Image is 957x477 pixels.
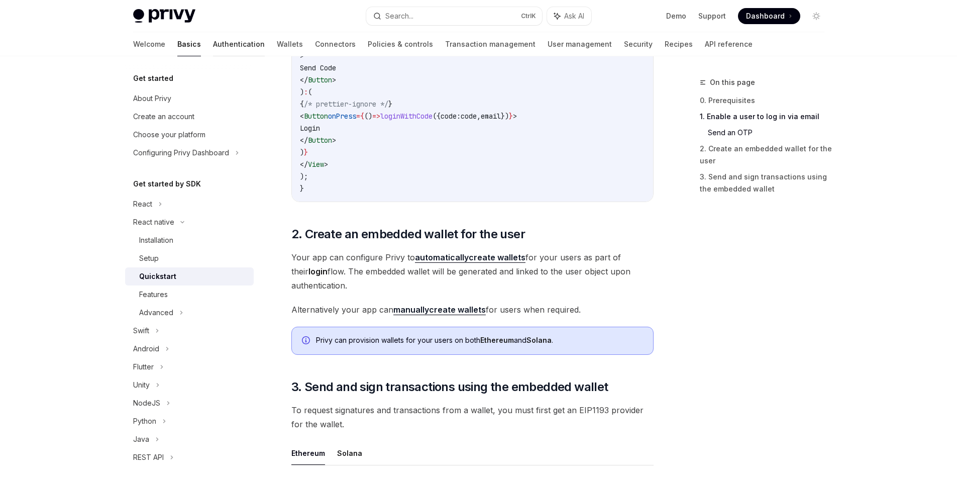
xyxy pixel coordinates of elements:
[133,129,205,141] div: Choose your platform
[308,75,332,84] span: Button
[700,169,832,197] a: 3. Send and sign transactions using the embedded wallet
[291,250,654,293] span: Your app can configure Privy to for your users as part of their flow. The embedded wallet will be...
[291,441,325,465] button: Ethereum
[665,32,693,56] a: Recipes
[125,108,254,126] a: Create an account
[461,112,477,121] span: code
[125,285,254,304] a: Features
[125,89,254,108] a: About Privy
[139,270,176,282] div: Quickstart
[710,76,755,88] span: On this page
[328,112,356,121] span: onPress
[304,148,308,157] span: }
[125,126,254,144] a: Choose your platform
[564,11,584,21] span: Ask AI
[480,336,514,344] strong: Ethereum
[133,433,149,445] div: Java
[133,147,229,159] div: Configuring Privy Dashboard
[177,32,201,56] a: Basics
[133,216,174,228] div: React native
[302,336,312,346] svg: Info
[372,112,380,121] span: =>
[300,63,336,72] span: Send Code
[133,415,156,427] div: Python
[308,136,332,145] span: Button
[356,112,360,121] span: =
[300,100,304,109] span: {
[300,75,308,84] span: </
[304,112,328,121] span: Button
[477,112,481,121] span: ,
[133,178,201,190] h5: Get started by SDK
[213,32,265,56] a: Authentication
[509,112,513,121] span: }
[291,303,654,317] span: Alternatively your app can for users when required.
[300,112,304,121] span: <
[316,335,643,346] div: Privy can provision wallets for your users on both and .
[308,87,312,97] span: (
[133,451,164,463] div: REST API
[501,112,509,121] span: })
[364,112,372,121] span: ()
[324,160,328,169] span: >
[547,7,591,25] button: Ask AI
[481,112,501,121] span: email
[526,336,552,344] strong: Solana
[308,160,324,169] span: View
[368,32,433,56] a: Policies & controls
[291,226,525,242] span: 2. Create an embedded wallet for the user
[700,109,832,125] a: 1. Enable a user to log in via email
[385,10,413,22] div: Search...
[393,305,486,315] a: manuallycreate wallets
[300,148,304,157] span: )
[380,112,433,121] span: loginWithCode
[332,75,336,84] span: >
[300,87,304,97] span: )
[300,124,320,133] span: Login
[746,11,785,21] span: Dashboard
[300,160,308,169] span: </
[700,141,832,169] a: 2. Create an embedded wallet for the user
[521,12,536,20] span: Ctrl K
[415,252,525,263] a: automaticallycreate wallets
[291,379,608,395] span: 3. Send and sign transactions using the embedded wallet
[666,11,686,21] a: Demo
[388,100,392,109] span: }
[133,397,160,409] div: NodeJS
[548,32,612,56] a: User management
[415,252,469,262] strong: automatically
[698,11,726,21] a: Support
[308,266,328,276] strong: login
[125,249,254,267] a: Setup
[133,92,171,105] div: About Privy
[624,32,653,56] a: Security
[360,112,364,121] span: {
[738,8,800,24] a: Dashboard
[133,111,194,123] div: Create an account
[139,307,173,319] div: Advanced
[139,252,159,264] div: Setup
[393,305,429,315] strong: manually
[304,100,388,109] span: /* prettier-ignore */
[300,172,308,181] span: );
[291,403,654,431] span: To request signatures and transactions from a wallet, you must first get an EIP1193 provider for ...
[133,32,165,56] a: Welcome
[332,136,336,145] span: >
[125,231,254,249] a: Installation
[700,92,832,109] a: 0. Prerequisites
[139,234,173,246] div: Installation
[133,361,154,373] div: Flutter
[337,441,362,465] button: Solana
[133,379,150,391] div: Unity
[133,325,149,337] div: Swift
[300,184,304,193] span: }
[125,267,254,285] a: Quickstart
[133,198,152,210] div: React
[277,32,303,56] a: Wallets
[366,7,542,25] button: Search...CtrlK
[133,343,159,355] div: Android
[433,112,441,121] span: ({
[513,112,517,121] span: >
[441,112,461,121] span: code:
[300,136,308,145] span: </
